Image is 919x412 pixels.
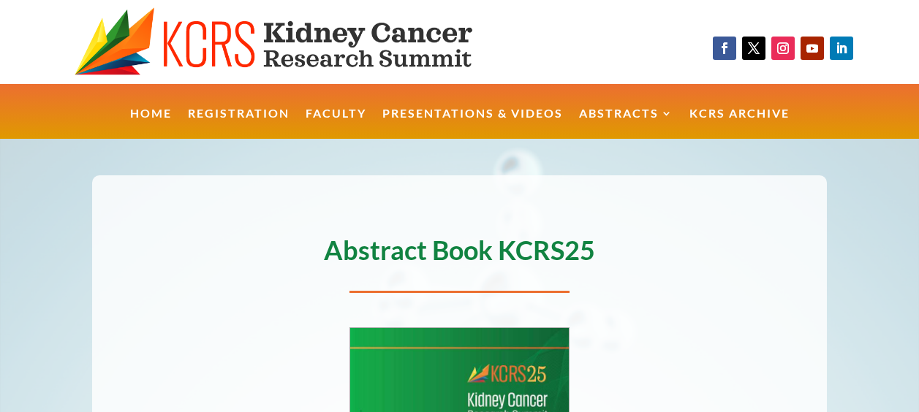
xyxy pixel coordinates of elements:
a: Follow on LinkedIn [830,37,853,60]
h1: Abstract Book KCRS25 [92,237,828,270]
img: KCRS generic logo wide [75,7,521,77]
a: Faculty [306,108,366,140]
a: Home [130,108,172,140]
a: Follow on Youtube [801,37,824,60]
a: Follow on X [742,37,765,60]
a: Presentations & Videos [382,108,563,140]
a: Registration [188,108,290,140]
a: Follow on Facebook [713,37,736,60]
a: KCRS Archive [689,108,790,140]
a: Follow on Instagram [771,37,795,60]
a: Abstracts [579,108,673,140]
